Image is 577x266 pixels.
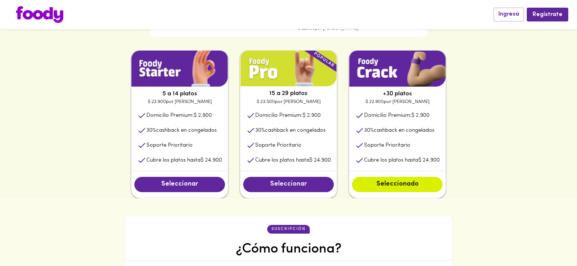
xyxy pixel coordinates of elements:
[359,180,435,188] span: Seleccionado
[349,90,446,98] p: +30 platos
[131,98,228,106] p: $ 23.900 por [PERSON_NAME]
[194,113,212,118] span: $ 2.900
[240,98,337,106] p: $ 23.500 por [PERSON_NAME]
[240,89,337,98] p: 15 a 29 platos
[16,6,63,23] img: logo.png
[272,226,305,232] p: suscripción
[255,127,325,134] p: cashback en congelados
[255,112,321,119] p: Domicilio Premium:
[146,142,193,149] p: Soporte Prioritario
[527,8,568,21] button: Regístrate
[146,127,217,134] p: cashback en congelados
[535,224,570,259] iframe: Messagebird Livechat Widget
[364,112,430,119] p: Domicilio Premium:
[142,180,218,188] span: Seleccionar
[131,90,228,98] p: 5 a 14 platos
[364,142,410,149] p: Soporte Prioritario
[303,113,321,118] span: $ 2.900
[349,98,446,106] p: $ 22.900 por [PERSON_NAME]
[364,128,374,133] span: 30 %
[131,51,228,87] img: plan1
[533,11,562,18] span: Regístrate
[411,113,430,118] span: $ 2.900
[146,156,222,164] p: Cubre los platos hasta $ 24.900
[364,127,434,134] p: cashback en congelados
[134,177,225,192] button: Seleccionar
[146,128,156,133] span: 30 %
[494,8,524,21] button: Ingresa
[250,180,327,188] span: Seleccionar
[255,128,265,133] span: 30 %
[352,177,443,192] button: Seleccionado
[498,11,519,18] span: Ingresa
[240,51,337,87] img: plan1
[255,142,301,149] p: Soporte Prioritario
[146,112,212,119] p: Domicilio Premium:
[255,156,331,164] p: Cubre los platos hasta $ 24.900
[349,51,446,87] img: plan1
[364,156,440,164] p: Cubre los platos hasta $ 24.900
[236,241,341,258] h4: ¿Cómo funciona?
[243,177,334,192] button: Seleccionar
